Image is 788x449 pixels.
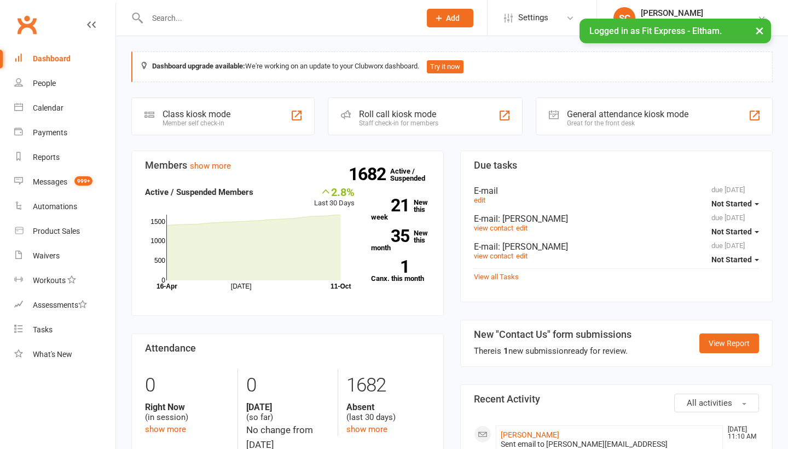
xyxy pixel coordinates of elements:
[474,160,759,171] h3: Due tasks
[152,62,245,70] strong: Dashboard upgrade available:
[163,119,230,127] div: Member self check-in
[474,196,485,204] a: edit
[390,159,438,190] a: 1682Active / Suspended
[613,7,635,29] div: SC
[371,260,430,282] a: 1Canx. this month
[314,186,355,198] div: 2.8%
[371,228,409,244] strong: 35
[33,153,60,162] div: Reports
[711,255,752,264] span: Not Started
[33,251,60,260] div: Waivers
[349,166,390,182] strong: 1682
[14,244,115,268] a: Waivers
[33,79,56,88] div: People
[346,424,387,434] a: show more
[33,128,67,137] div: Payments
[674,394,759,412] button: All activities
[474,394,759,405] h3: Recent Activity
[711,199,752,208] span: Not Started
[641,8,757,18] div: [PERSON_NAME]
[14,219,115,244] a: Product Sales
[474,186,759,196] div: E-mail
[33,276,66,285] div: Workouts
[33,325,53,334] div: Tasks
[346,402,430,412] strong: Absent
[145,424,186,434] a: show more
[14,170,115,194] a: Messages 999+
[145,187,253,197] strong: Active / Suspended Members
[246,402,330,412] strong: [DATE]
[687,398,732,408] span: All activities
[567,119,688,127] div: Great for the front desk
[346,402,430,423] div: (last 30 days)
[33,103,63,112] div: Calendar
[145,402,229,412] strong: Right Now
[14,120,115,145] a: Payments
[163,109,230,119] div: Class kiosk mode
[14,47,115,71] a: Dashboard
[33,202,77,211] div: Automations
[699,333,759,353] a: View Report
[474,214,759,224] div: E-mail
[516,224,528,232] a: edit
[33,350,72,359] div: What's New
[474,329,631,340] h3: New "Contact Us" form submissions
[13,11,40,38] a: Clubworx
[567,109,688,119] div: General attendance kiosk mode
[359,109,438,119] div: Roll call kiosk mode
[246,402,330,423] div: (so far)
[711,222,759,241] button: Not Started
[518,5,548,30] span: Settings
[589,26,722,36] span: Logged in as Fit Express - Eltham.
[346,369,430,402] div: 1682
[14,342,115,367] a: What's New
[446,14,460,22] span: Add
[33,301,87,309] div: Assessments
[371,258,409,275] strong: 1
[246,369,330,402] div: 0
[14,194,115,219] a: Automations
[474,273,519,281] a: View all Tasks
[427,9,473,27] button: Add
[33,54,71,63] div: Dashboard
[371,197,409,214] strong: 21
[498,214,568,224] span: : [PERSON_NAME]
[359,119,438,127] div: Staff check-in for members
[14,268,115,293] a: Workouts
[14,293,115,318] a: Assessments
[14,96,115,120] a: Calendar
[711,227,752,236] span: Not Started
[498,241,568,252] span: : [PERSON_NAME]
[516,252,528,260] a: edit
[501,430,559,439] a: [PERSON_NAME]
[503,346,508,356] strong: 1
[145,160,430,171] h3: Members
[74,176,92,186] span: 999+
[641,18,757,28] div: Fit Express - [GEOGRAPHIC_DATA]
[722,426,758,440] time: [DATE] 11:10 AM
[145,402,229,423] div: (in session)
[145,369,229,402] div: 0
[427,60,463,73] button: Try it now
[131,51,773,82] div: We're working on an update to your Clubworx dashboard.
[14,145,115,170] a: Reports
[314,186,355,209] div: Last 30 Days
[371,229,430,251] a: 35New this month
[14,318,115,342] a: Tasks
[144,10,413,26] input: Search...
[33,227,80,235] div: Product Sales
[474,224,513,232] a: view contact
[474,252,513,260] a: view contact
[711,250,759,269] button: Not Started
[474,241,759,252] div: E-mail
[474,344,631,358] div: There is new submission ready for review.
[14,71,115,96] a: People
[371,199,430,221] a: 21New this week
[145,343,430,354] h3: Attendance
[190,161,231,171] a: show more
[750,19,769,42] button: ×
[711,194,759,214] button: Not Started
[33,177,67,186] div: Messages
